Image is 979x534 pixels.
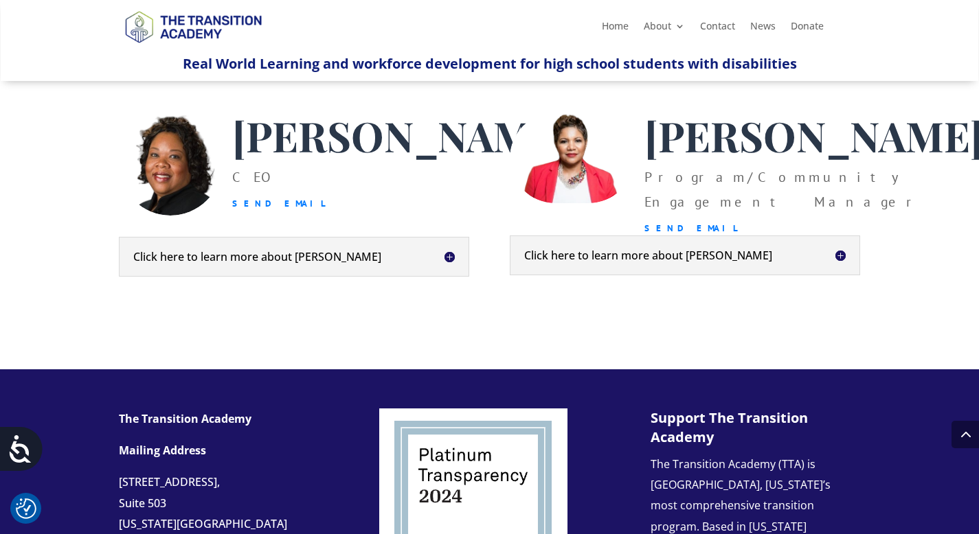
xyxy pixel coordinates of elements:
[133,251,455,262] h5: Click here to learn more about [PERSON_NAME]
[183,54,797,73] span: Real World Learning and workforce development for high school students with disabilities
[232,108,571,163] span: [PERSON_NAME]
[119,2,267,51] img: TTA Brand_TTA Primary Logo_Horizontal_Light BG
[119,443,206,458] strong: Mailing Address
[119,513,339,534] div: [US_STATE][GEOGRAPHIC_DATA]
[16,498,36,519] img: Revisit consent button
[16,498,36,519] button: Cookie Settings
[119,40,267,54] a: Logo-Noticias
[119,472,339,492] div: [STREET_ADDRESS],
[750,21,776,36] a: News
[232,165,571,216] div: CEO
[119,493,339,513] div: Suite 503
[232,198,326,209] a: Send Email
[700,21,735,36] a: Contact
[644,21,685,36] a: About
[119,411,251,426] strong: The Transition Academy
[651,408,850,454] h3: Support The Transition Academy
[791,21,824,36] a: Donate
[602,21,629,36] a: Home
[524,250,846,261] h5: Click here to learn more about [PERSON_NAME]
[644,222,739,234] a: Send Email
